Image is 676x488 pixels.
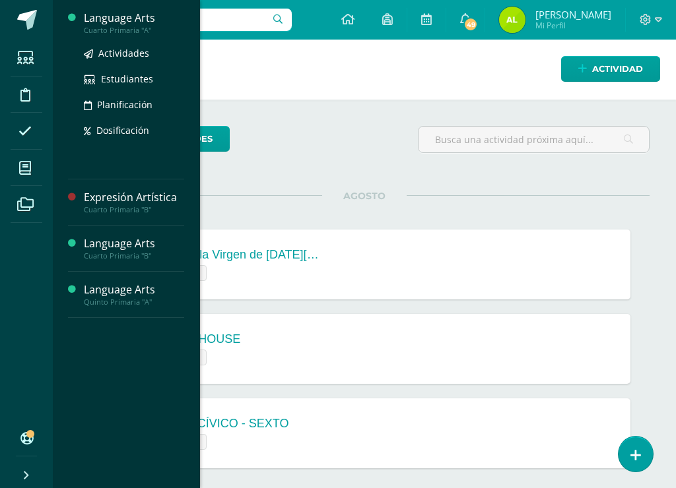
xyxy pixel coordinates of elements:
div: Expresión Artística [84,190,184,205]
a: Language ArtsCuarto Primaria "A" [84,11,184,35]
a: Expresión ArtísticaCuarto Primaria "B" [84,190,184,214]
a: Estudiantes [84,71,184,86]
span: 49 [463,17,478,32]
div: Language Arts [84,282,184,297]
div: ACTO CÍVICO - SEXTO [161,417,288,431]
span: Mi Perfil [535,20,611,31]
div: Cuarto Primaria "A" [84,26,184,35]
a: Actividad [561,56,660,82]
div: Language Arts [84,236,184,251]
h1: Actividades [69,40,660,100]
div: Cuarto Primaria "B" [84,251,184,260]
a: Language ArtsCuarto Primaria "B" [84,236,184,260]
span: Actividades [98,47,149,59]
input: Busca una actividad próxima aquí... [419,127,649,152]
div: OPEN HOUSE [161,332,240,346]
span: Planificación [97,98,152,111]
a: Planificación [84,97,184,112]
div: Cuarto Primaria "B" [84,205,184,214]
span: [PERSON_NAME] [535,8,611,21]
a: Dosificación [84,123,184,138]
a: Actividades [84,46,184,61]
a: Language ArtsQuinto Primaria "A" [84,282,184,307]
span: Estudiantes [101,73,153,85]
div: Language Arts [84,11,184,26]
div: Quinto Primaria "A" [84,297,184,307]
span: AGOSTO [322,190,407,202]
span: Actividad [592,57,643,81]
div: Día de la Virgen de [DATE][PERSON_NAME] - Asueto [161,248,320,262]
span: Dosificación [96,124,149,137]
img: 0ff697a5778ac9fcd5328353e113c3de.png [499,7,525,33]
